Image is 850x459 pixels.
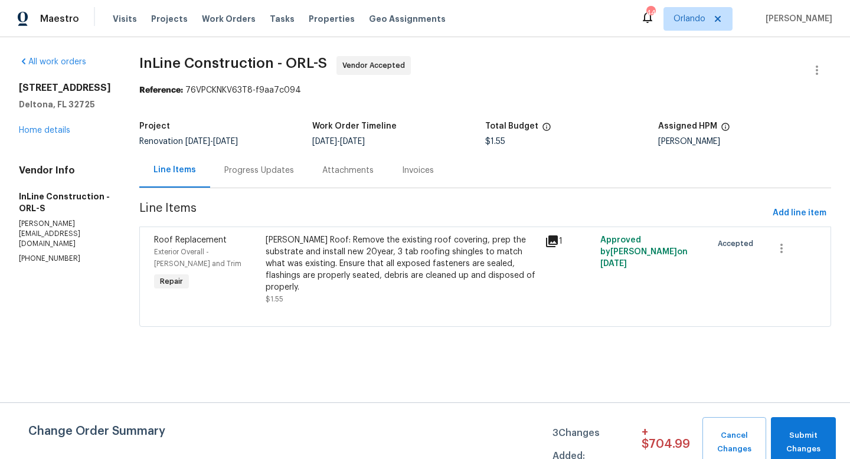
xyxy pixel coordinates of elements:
span: - [185,137,238,146]
span: $1.55 [485,137,505,146]
span: [DATE] [340,137,365,146]
span: Add line item [773,206,826,221]
span: The total cost of line items that have been proposed by Opendoor. This sum includes line items th... [542,122,551,137]
h5: Project [139,122,170,130]
span: [DATE] [213,137,238,146]
span: Projects [151,13,188,25]
div: 76VPCKNKV63T8-f9aa7c094 [139,84,831,96]
span: Geo Assignments [369,13,446,25]
span: Maestro [40,13,79,25]
h5: Work Order Timeline [312,122,397,130]
h2: [STREET_ADDRESS] [19,82,111,94]
h5: InLine Construction - ORL-S [19,191,111,214]
div: Attachments [322,165,374,176]
span: $1.55 [266,296,283,303]
span: Tasks [270,15,295,23]
span: InLine Construction - ORL-S [139,56,327,70]
b: Reference: [139,86,183,94]
span: Approved by [PERSON_NAME] on [600,236,688,268]
div: 1 [545,234,593,248]
span: Roof Replacement [154,236,227,244]
h5: Total Budget [485,122,538,130]
div: Line Items [153,164,196,176]
span: The hpm assigned to this work order. [721,122,730,137]
span: Line Items [139,202,768,224]
div: Progress Updates [224,165,294,176]
p: [PERSON_NAME][EMAIL_ADDRESS][DOMAIN_NAME] [19,219,111,249]
h5: Deltona, FL 32725 [19,99,111,110]
h4: Vendor Info [19,165,111,176]
button: Add line item [768,202,831,224]
span: Repair [155,276,188,287]
span: Exterior Overall - [PERSON_NAME] and Trim [154,248,241,267]
h5: Assigned HPM [658,122,717,130]
span: Work Orders [202,13,256,25]
a: Home details [19,126,70,135]
p: [PHONE_NUMBER] [19,254,111,264]
span: Visits [113,13,137,25]
span: Accepted [718,238,758,250]
div: [PERSON_NAME] Roof: Remove the existing roof covering, prep the substrate and install new 20year,... [266,234,538,293]
a: All work orders [19,58,86,66]
div: Invoices [402,165,434,176]
span: Orlando [674,13,705,25]
span: Vendor Accepted [342,60,410,71]
span: [DATE] [600,260,627,268]
span: [PERSON_NAME] [761,13,832,25]
span: Properties [309,13,355,25]
div: [PERSON_NAME] [658,137,831,146]
div: 44 [646,7,655,19]
span: Renovation [139,137,238,146]
span: [DATE] [312,137,337,146]
span: [DATE] [185,137,210,146]
span: - [312,137,365,146]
